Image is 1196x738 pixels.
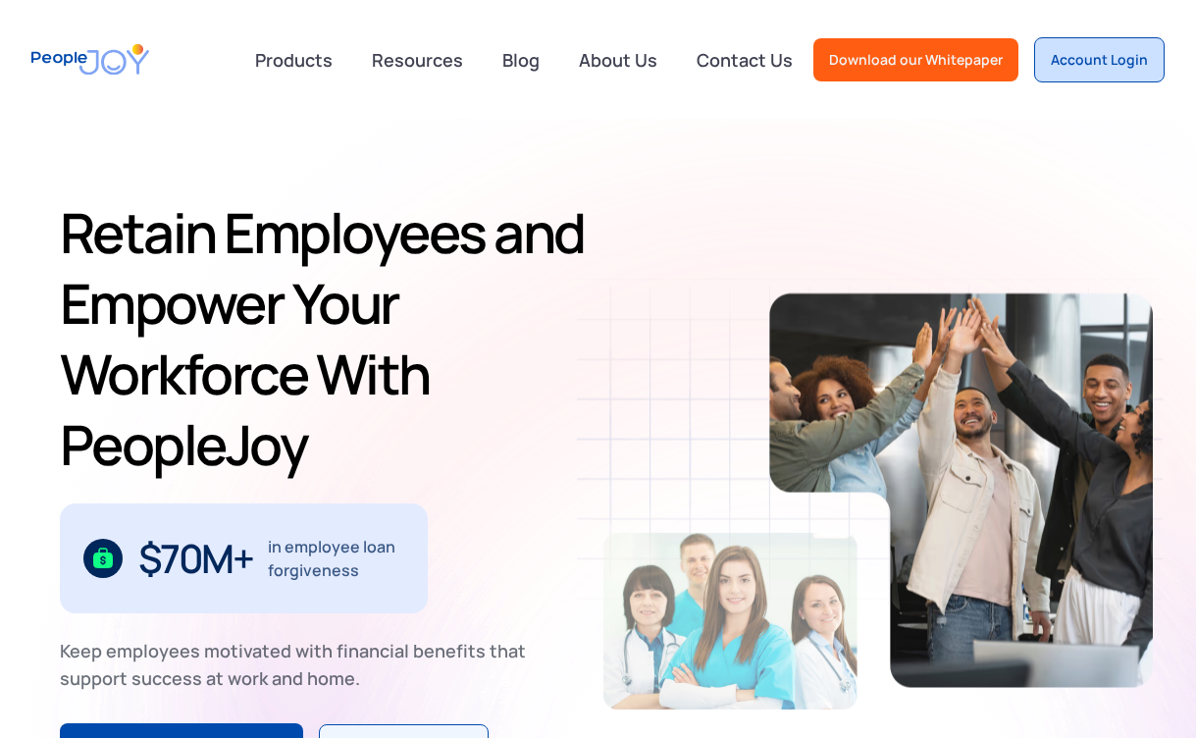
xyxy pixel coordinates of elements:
div: Account Login [1051,50,1148,70]
div: Download our Whitepaper [829,50,1003,70]
a: About Us [567,38,669,81]
div: in employee loan forgiveness [268,535,404,582]
img: Retain-Employees-PeopleJoy [603,533,858,710]
a: Download our Whitepaper [813,38,1018,81]
a: Account Login [1034,37,1165,82]
div: $70M+ [138,543,253,574]
div: Keep employees motivated with financial benefits that support success at work and home. [60,637,543,692]
a: home [31,31,149,87]
a: Resources [360,38,475,81]
a: Blog [491,38,551,81]
a: Contact Us [685,38,805,81]
div: 1 / 3 [60,503,428,613]
div: Products [243,40,344,79]
h1: Retain Employees and Empower Your Workforce With PeopleJoy [60,197,603,480]
img: Retain-Employees-PeopleJoy [769,293,1153,688]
